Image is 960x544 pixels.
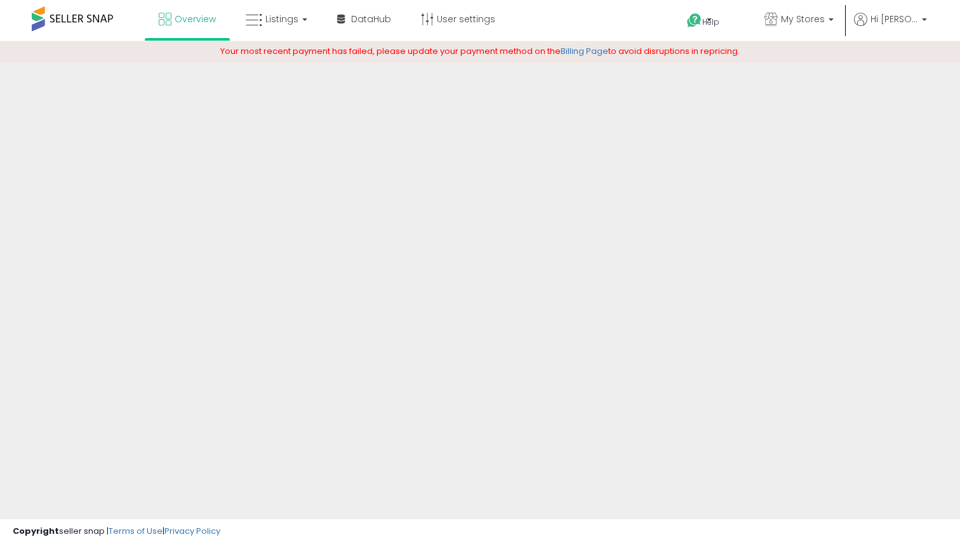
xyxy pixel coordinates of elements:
a: Hi [PERSON_NAME] [854,13,927,41]
span: Hi [PERSON_NAME] [870,13,918,25]
strong: Copyright [13,525,59,537]
i: Get Help [686,13,702,29]
a: Help [677,3,744,41]
span: Your most recent payment has failed, please update your payment method on the to avoid disruption... [220,45,740,57]
span: Help [702,17,719,27]
span: DataHub [351,13,391,25]
a: Billing Page [561,45,608,57]
span: Listings [265,13,298,25]
a: Terms of Use [109,525,163,537]
span: My Stores [781,13,825,25]
a: Privacy Policy [164,525,220,537]
div: seller snap | | [13,526,220,538]
span: Overview [175,13,216,25]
